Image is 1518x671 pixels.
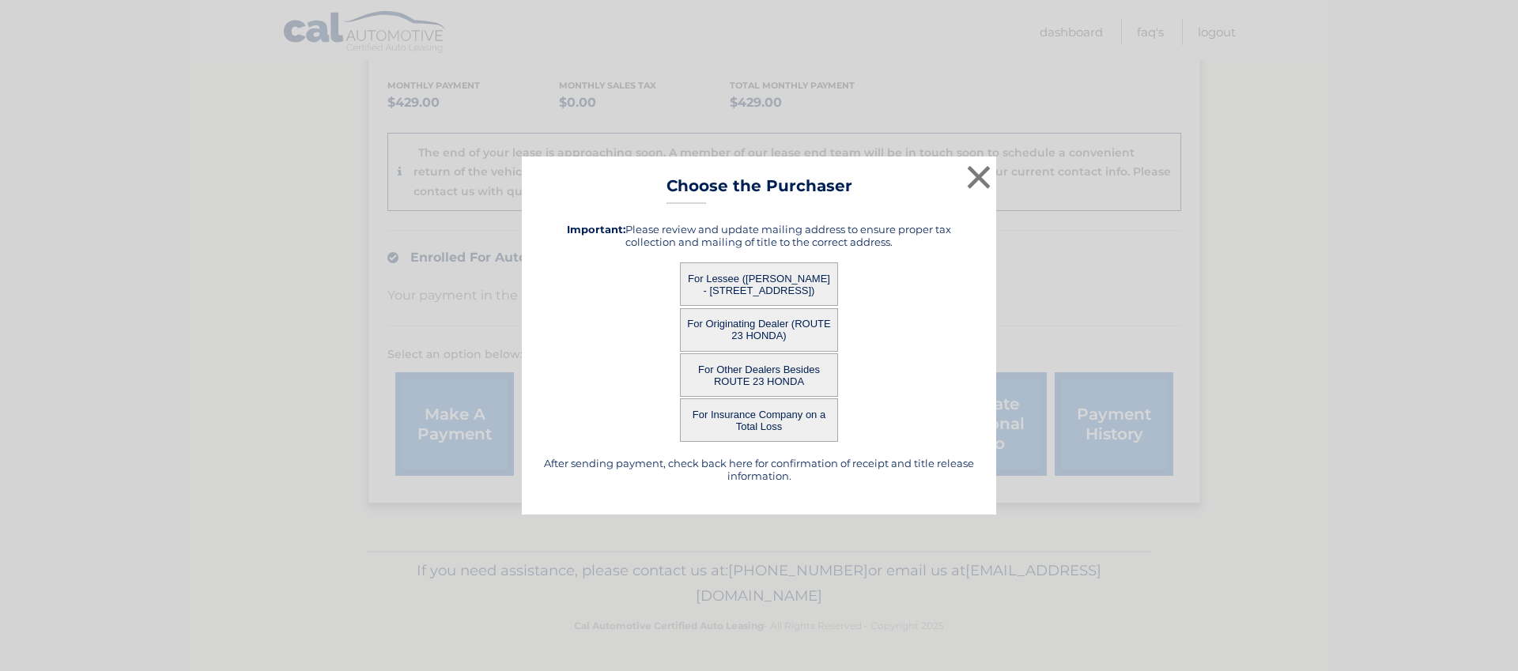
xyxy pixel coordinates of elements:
[680,398,838,442] button: For Insurance Company on a Total Loss
[680,308,838,352] button: For Originating Dealer (ROUTE 23 HONDA)
[680,353,838,397] button: For Other Dealers Besides ROUTE 23 HONDA
[542,457,976,482] h5: After sending payment, check back here for confirmation of receipt and title release information.
[666,176,852,204] h3: Choose the Purchaser
[963,161,995,193] button: ×
[542,223,976,248] h5: Please review and update mailing address to ensure proper tax collection and mailing of title to ...
[567,223,625,236] strong: Important:
[680,262,838,306] button: For Lessee ([PERSON_NAME] - [STREET_ADDRESS])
